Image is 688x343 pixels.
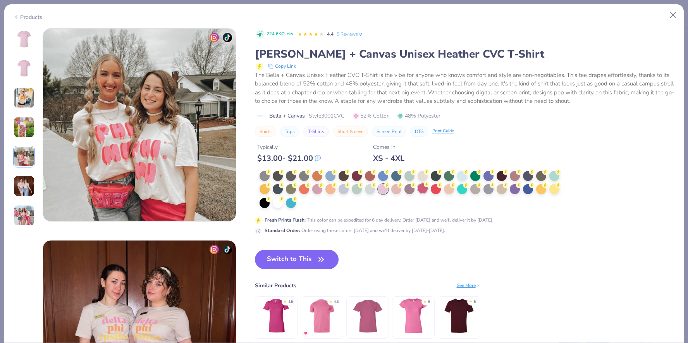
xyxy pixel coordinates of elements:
div: 4.8 [334,299,339,305]
button: DTG [410,126,428,137]
div: 5 [428,299,430,305]
span: Bella + Canvas [269,112,305,120]
div: $ 13.00 - $ 21.00 [257,154,321,163]
button: Close [666,8,681,22]
div: Similar Products [255,282,296,290]
span: Style 3001CVC [309,112,344,120]
button: T-Shirts [303,126,329,137]
div: Print Guide [432,128,454,135]
div: ★ [423,299,427,302]
img: Bella + Canvas Unisex Jersey Short-Sleeve T-Shirt [303,297,340,334]
img: 7c6391d9-0459-4ddf-8ca4-d0c69ae12109 [43,29,236,221]
img: tiktok-icon.png [223,245,232,254]
strong: Fresh Prints Flash : [265,217,306,223]
button: Screen Print [372,126,406,137]
div: ★ [469,299,472,302]
div: See More [457,282,480,289]
img: User generated content [14,176,34,196]
button: Short Sleeve [333,126,368,137]
img: Next Level Men's CVC Crew [440,297,477,334]
div: 5 [474,299,476,305]
div: Products [13,13,42,21]
button: Tops [280,126,299,137]
div: Typically [257,143,321,151]
img: User generated content [14,117,34,138]
img: Bella + Canvas Youth Jersey T-Shirt [349,297,386,334]
strong: Standard Order : [265,227,300,234]
img: User generated content [14,146,34,167]
img: tiktok-icon.png [223,33,232,42]
span: 48% Polyester [397,112,440,120]
img: User generated content [14,205,34,226]
div: Comes In [373,143,404,151]
div: ★ [284,299,287,302]
img: Bella + Canvas Ladies' The Favorite T-Shirt [258,297,294,334]
div: This color can be expedited for 6 day delivery. Order [DATE] and we'll deliver it by [DATE]. [265,217,494,224]
button: Shirts [255,126,276,137]
div: Order using these colors [DATE] and we'll deliver by [DATE]-[DATE]. [265,227,445,234]
img: Gildan Ladies' Softstyle® Fitted T-Shirt [395,297,432,334]
img: insta-icon.png [210,245,219,254]
img: brand logo [255,113,265,119]
span: 52% Cotton [353,112,390,120]
span: 224.6K Clicks [267,31,293,38]
img: User generated content [14,87,34,108]
a: 5 Reviews [337,31,363,38]
span: 4.4 [327,31,334,37]
div: ★ [329,299,332,302]
div: 4.5 [288,299,293,305]
div: The Bella + Canvas Unisex Heather CVC T-Shirt is the vibe for anyone who knows comfort and style ... [255,71,675,106]
div: 4.4 Stars [298,28,324,41]
div: XS - 4XL [373,154,404,163]
img: Back [15,59,33,78]
button: copy to clipboard [266,61,298,71]
img: Front [15,30,33,48]
img: MostFav.gif [303,331,308,336]
div: [PERSON_NAME] + Canvas Unisex Heather CVC T-Shirt [255,47,675,61]
button: Switch to This [255,250,339,269]
img: insta-icon.png [210,33,219,42]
